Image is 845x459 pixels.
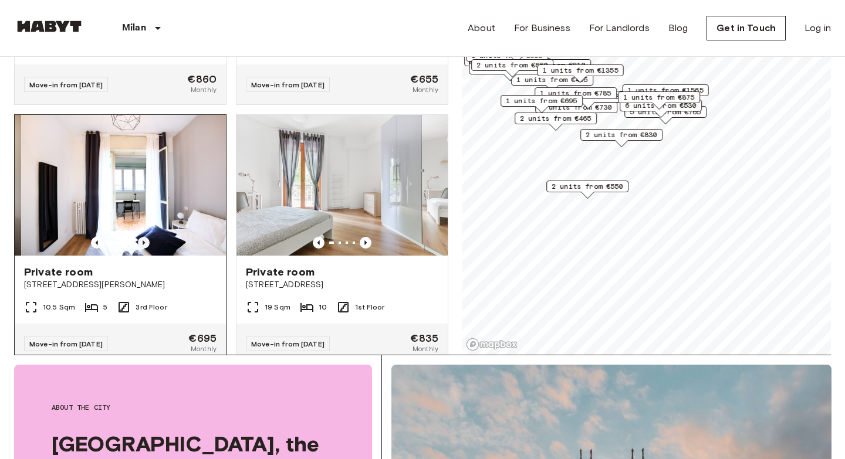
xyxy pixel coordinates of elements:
[707,16,786,40] a: Get in Touch
[236,115,448,256] img: Marketing picture of unit IT-14-035-002-02H
[538,64,624,83] div: Map marker
[515,113,597,131] div: Map marker
[668,21,688,35] a: Blog
[265,302,290,312] span: 19 Sqm
[246,265,315,279] span: Private room
[251,80,325,89] span: Move-in from [DATE]
[476,60,548,70] span: 2 units from €660
[623,84,709,103] div: Map marker
[413,84,438,95] span: Monthly
[91,237,103,249] button: Previous image
[191,344,217,354] span: Monthly
[413,344,438,354] span: Monthly
[251,339,325,348] span: Move-in from [DATE]
[313,237,325,249] button: Previous image
[29,80,103,89] span: Move-in from [DATE]
[138,237,150,249] button: Previous image
[21,115,232,256] img: Marketing picture of unit IT-14-109-001-005
[540,88,611,98] span: 1 units from €785
[236,114,448,364] a: Marketing picture of unit IT-14-035-002-02HPrevious imagePrevious imagePrivate room[STREET_ADDRES...
[589,21,650,35] a: For Landlords
[52,402,334,413] span: About the city
[552,181,623,192] span: 2 units from €550
[506,96,577,106] span: 1 units from €695
[29,339,103,348] span: Move-in from [DATE]
[24,265,93,279] span: Private room
[546,181,628,199] div: Map marker
[543,65,618,76] span: 1 units from €1355
[511,74,593,92] div: Map marker
[514,21,570,35] a: For Business
[360,237,371,249] button: Previous image
[14,114,227,364] a: Marketing picture of unit IT-14-109-001-005Marketing picture of unit IT-14-109-001-005Previous im...
[580,129,663,147] div: Map marker
[618,91,700,110] div: Map marker
[535,87,617,106] div: Map marker
[191,84,217,95] span: Monthly
[501,95,583,113] div: Map marker
[319,302,327,312] span: 10
[471,59,553,77] div: Map marker
[623,92,695,103] span: 1 units from €875
[246,279,438,291] span: [STREET_ADDRESS]
[469,63,551,81] div: Map marker
[466,50,548,68] div: Map marker
[14,21,84,32] img: Habyt
[187,74,217,84] span: €860
[468,21,495,35] a: About
[103,302,107,312] span: 5
[628,85,704,96] span: 1 units from €1565
[43,302,75,312] span: 10.5 Sqm
[24,279,217,291] span: [STREET_ADDRESS][PERSON_NAME]
[136,302,167,312] span: 3rd Floor
[464,55,546,73] div: Map marker
[188,333,217,344] span: €695
[122,21,146,35] p: Milan
[520,113,591,124] span: 2 units from €465
[805,21,831,35] a: Log in
[410,74,438,84] span: €655
[410,333,438,344] span: €835
[466,338,518,351] a: Mapbox logo
[355,302,384,312] span: 1st Floor
[586,130,657,140] span: 2 units from €830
